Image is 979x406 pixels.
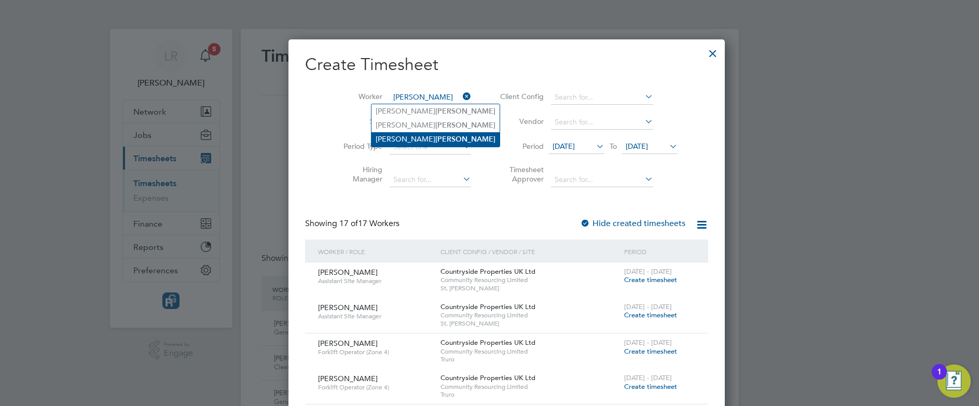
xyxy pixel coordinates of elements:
div: Period [622,240,698,263]
span: [DATE] - [DATE] [624,302,672,311]
input: Search for... [390,173,471,187]
input: Search for... [551,115,653,130]
label: Site [336,117,382,126]
label: Vendor [497,117,544,126]
b: [PERSON_NAME] [435,107,495,116]
span: Create timesheet [624,275,677,284]
span: 17 Workers [339,218,399,229]
span: [DATE] - [DATE] [624,267,672,276]
div: Client Config / Vendor / Site [438,240,622,263]
span: [DATE] [553,142,575,151]
label: Hide created timesheets [580,218,685,229]
span: Assistant Site Manager [318,312,433,320]
label: Period [497,142,544,151]
input: Search for... [551,173,653,187]
span: Forklift Operator (Zone 4) [318,348,433,356]
label: Period Type [336,142,382,151]
span: Community Resourcing Limited [440,311,619,319]
li: [PERSON_NAME] [371,118,500,132]
span: [PERSON_NAME] [318,339,378,348]
span: Create timesheet [624,382,677,391]
h2: Create Timesheet [305,54,708,76]
span: Community Resourcing Limited [440,347,619,356]
span: Truro [440,355,619,363]
span: Create timesheet [624,311,677,319]
span: 17 of [339,218,358,229]
div: Worker / Role [315,240,438,263]
button: Open Resource Center, 1 new notification [937,365,971,398]
span: Create timesheet [624,347,677,356]
li: [PERSON_NAME] [371,104,500,118]
span: [PERSON_NAME] [318,268,378,277]
span: St. [PERSON_NAME] [440,284,619,292]
span: To [606,139,620,153]
div: 1 [937,372,942,385]
span: Assistant Site Manager [318,277,433,285]
b: [PERSON_NAME] [435,121,495,130]
input: Search for... [390,90,471,105]
label: Hiring Manager [336,165,382,184]
span: [DATE] - [DATE] [624,338,672,347]
span: Forklift Operator (Zone 4) [318,383,433,391]
span: Community Resourcing Limited [440,276,619,284]
li: [PERSON_NAME] [371,132,500,146]
span: [DATE] - [DATE] [624,373,672,382]
span: Countryside Properties UK Ltd [440,302,535,311]
span: [PERSON_NAME] [318,374,378,383]
input: Search for... [551,90,653,105]
span: Countryside Properties UK Ltd [440,373,535,382]
span: Community Resourcing Limited [440,383,619,391]
span: Countryside Properties UK Ltd [440,267,535,276]
label: Timesheet Approver [497,165,544,184]
div: Showing [305,218,402,229]
span: Countryside Properties UK Ltd [440,338,535,347]
label: Worker [336,92,382,101]
b: [PERSON_NAME] [435,135,495,144]
span: St. [PERSON_NAME] [440,319,619,328]
span: Truro [440,390,619,399]
span: [DATE] [626,142,648,151]
span: [PERSON_NAME] [318,303,378,312]
label: Client Config [497,92,544,101]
